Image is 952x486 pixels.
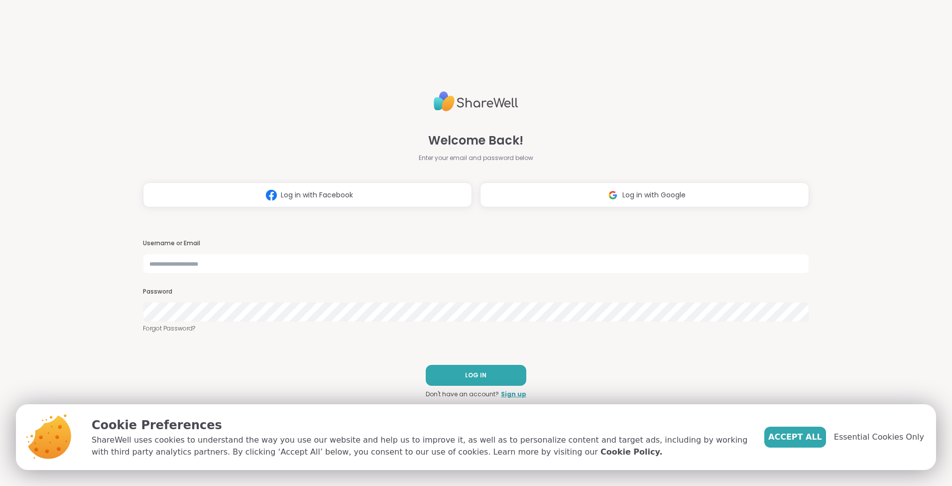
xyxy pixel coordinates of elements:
[768,431,822,443] span: Accept All
[426,365,526,386] button: LOG IN
[143,182,472,207] button: Log in with Facebook
[501,390,526,399] a: Sign up
[465,371,486,380] span: LOG IN
[419,154,533,162] span: Enter your email and password below
[603,186,622,204] img: ShareWell Logomark
[426,390,499,399] span: Don't have an account?
[262,186,281,204] img: ShareWell Logomark
[434,87,518,116] img: ShareWell Logo
[92,434,748,458] p: ShareWell uses cookies to understand the way you use our website and help us to improve it, as we...
[143,239,809,248] h3: Username or Email
[622,190,686,200] span: Log in with Google
[834,431,924,443] span: Essential Cookies Only
[428,132,523,150] span: Welcome Back!
[764,427,826,448] button: Accept All
[92,416,748,434] p: Cookie Preferences
[143,288,809,296] h3: Password
[600,446,662,458] a: Cookie Policy.
[143,324,809,333] a: Forgot Password?
[480,182,809,207] button: Log in with Google
[281,190,353,200] span: Log in with Facebook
